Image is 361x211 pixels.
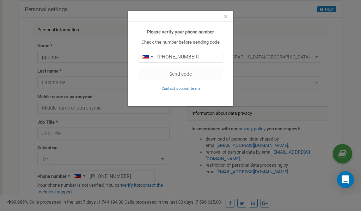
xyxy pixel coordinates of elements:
[337,171,354,188] div: Open Intercom Messenger
[139,39,222,46] p: Check the number before sending code
[161,86,200,91] a: Contact support team
[224,12,228,21] span: ×
[139,51,155,62] div: Telephone country code
[147,29,214,35] b: Please verify your phone number
[139,68,222,80] button: Send code
[139,51,222,63] input: 0905 123 4567
[224,13,228,20] button: Close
